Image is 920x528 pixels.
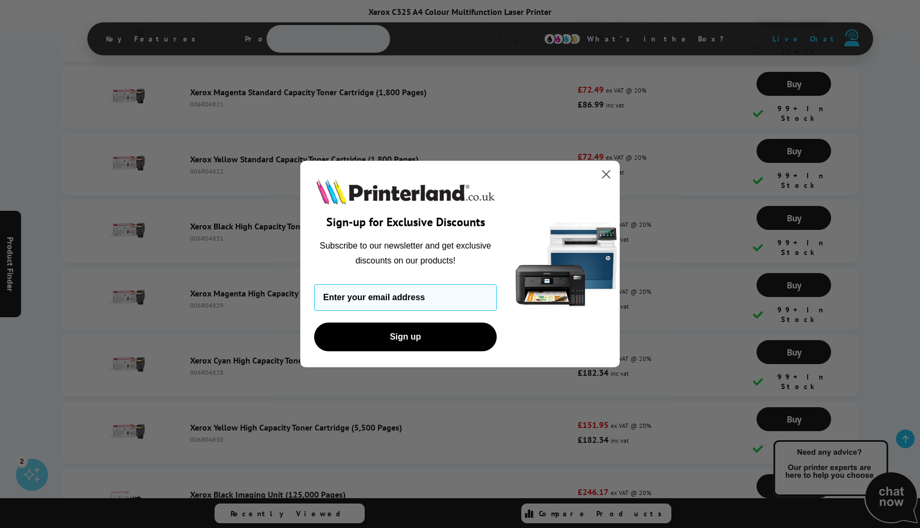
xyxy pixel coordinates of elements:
button: Close dialog [597,165,615,184]
span: Sign-up for Exclusive Discounts [326,214,485,229]
input: Enter your email address [314,284,497,311]
img: 5290a21f-4df8-4860-95f4-ea1e8d0e8904.png [513,161,620,368]
button: Sign up [314,323,497,351]
span: Subscribe to our newsletter and get exclusive discounts on our products! [320,241,491,265]
img: Printerland.co.uk [314,177,497,207]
